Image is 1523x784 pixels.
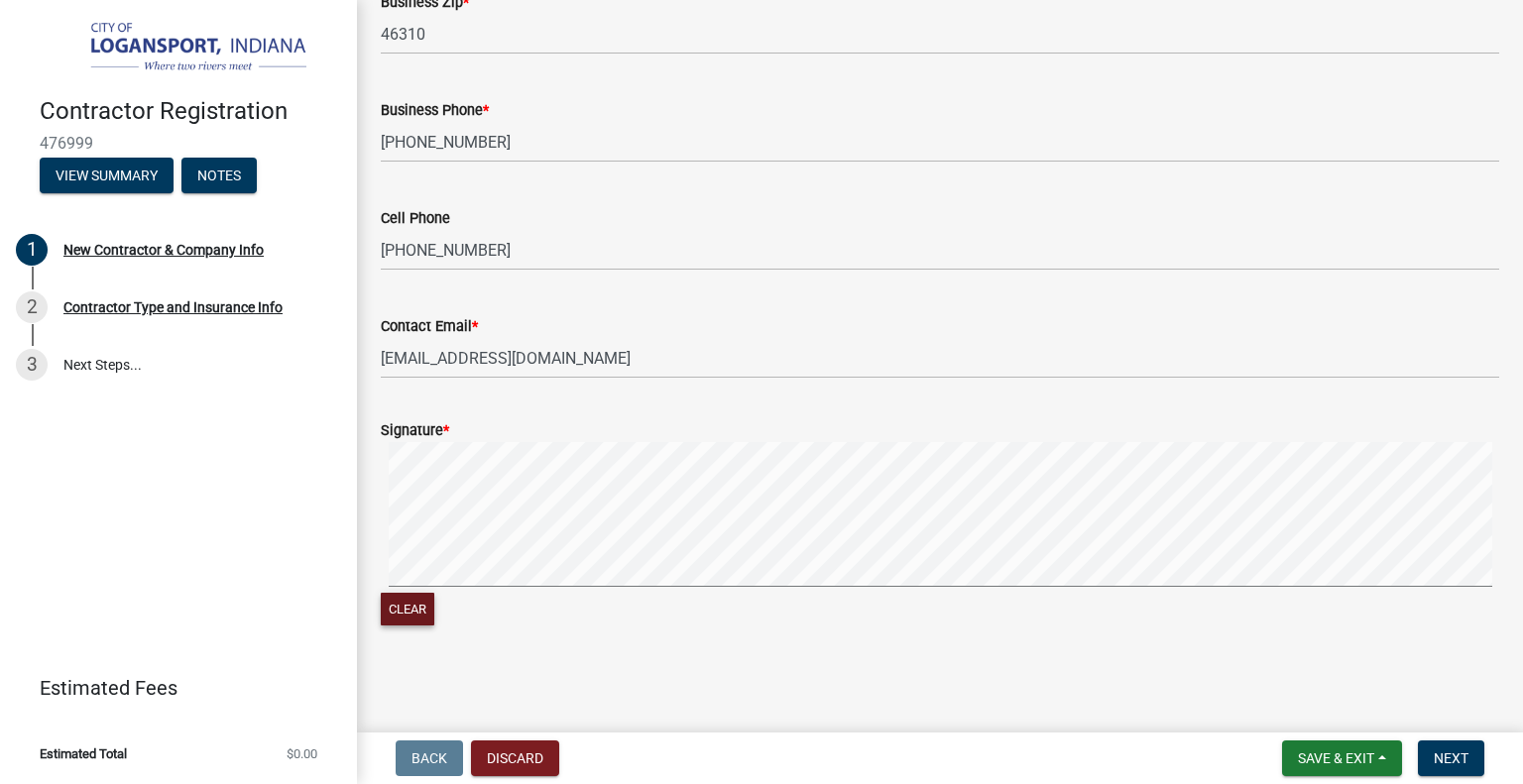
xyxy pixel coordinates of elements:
[381,320,478,334] label: Contact Email
[40,168,174,184] wm-modal-confirm: Summary
[471,740,559,776] button: Discard
[181,158,257,193] button: Notes
[16,234,48,266] div: 1
[16,349,48,381] div: 3
[381,104,489,118] label: Business Phone
[40,158,174,193] button: View Summary
[287,747,317,760] span: $0.00
[63,300,283,314] div: Contractor Type and Insurance Info
[40,21,325,76] img: City of Logansport, Indiana
[181,168,257,184] wm-modal-confirm: Notes
[1434,750,1468,766] span: Next
[40,97,341,126] h4: Contractor Registration
[396,740,463,776] button: Back
[411,750,447,766] span: Back
[16,291,48,323] div: 2
[1282,740,1402,776] button: Save & Exit
[1418,740,1484,776] button: Next
[381,593,434,625] button: Clear
[40,747,127,760] span: Estimated Total
[16,668,325,708] a: Estimated Fees
[1298,750,1374,766] span: Save & Exit
[63,243,264,257] div: New Contractor & Company Info
[381,424,449,438] label: Signature
[40,134,317,153] span: 476999
[381,212,450,226] label: Cell Phone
